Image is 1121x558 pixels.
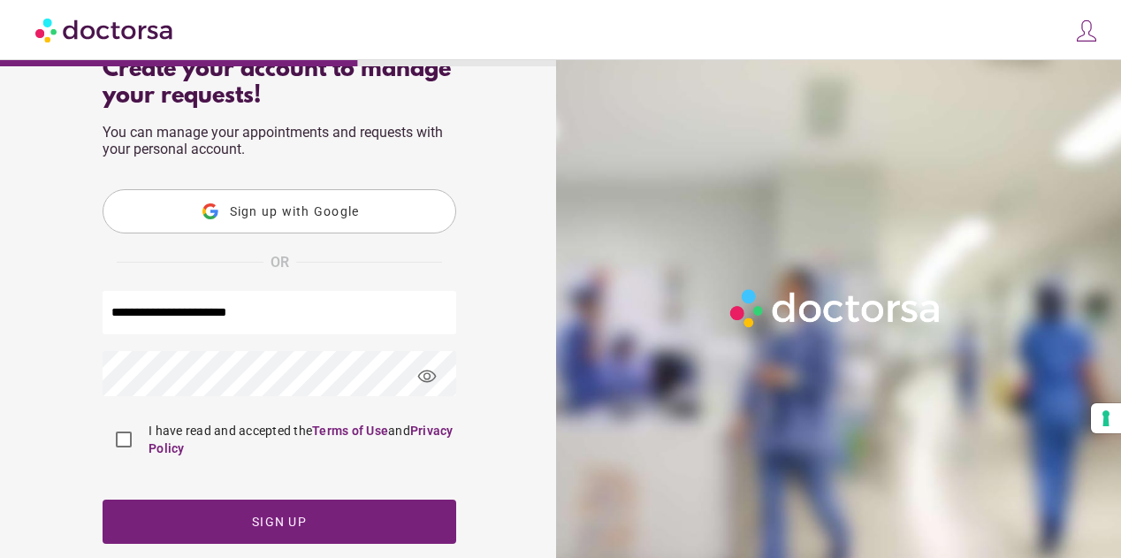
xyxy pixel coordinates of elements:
[312,424,388,438] a: Terms of Use
[724,283,949,333] img: Logo-Doctorsa-trans-White-partial-flat.png
[35,10,175,50] img: Doctorsa.com
[271,251,289,274] span: OR
[103,500,456,544] button: Sign up
[103,57,456,110] div: Create your account to manage your requests!
[1074,19,1099,43] img: icons8-customer-100.png
[103,189,456,233] button: Sign up with Google
[1091,403,1121,433] button: Your consent preferences for tracking technologies
[103,124,456,157] p: You can manage your appointments and requests with your personal account.
[252,515,307,529] span: Sign up
[230,204,360,218] span: Sign up with Google
[403,353,451,401] span: visibility
[145,422,456,457] label: I have read and accepted the and
[149,424,454,455] a: Privacy Policy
